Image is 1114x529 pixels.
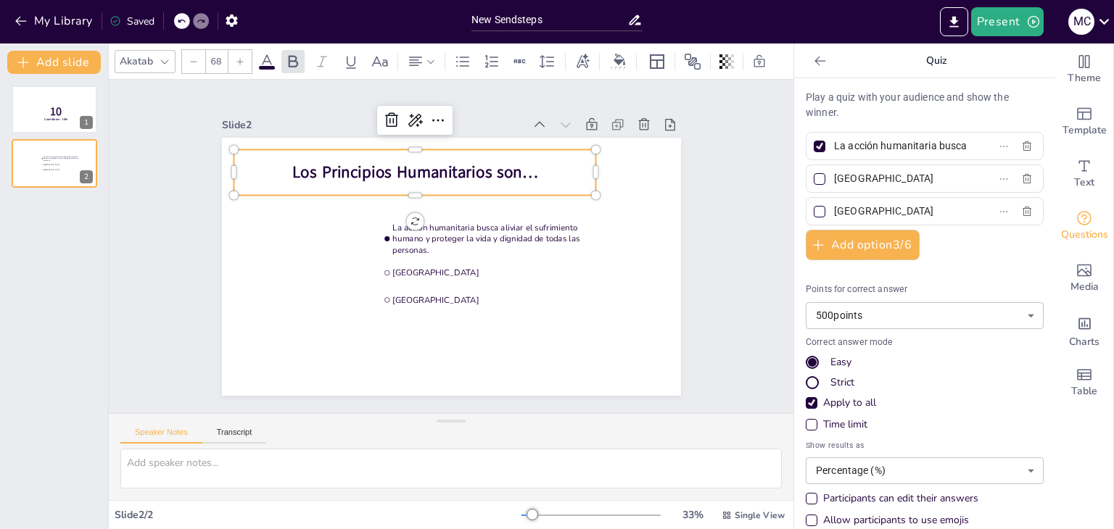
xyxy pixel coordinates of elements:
span: [GEOGRAPHIC_DATA] [288,166,478,282]
div: Saved [110,14,154,28]
div: M C [1068,9,1094,35]
button: Export to PowerPoint [940,7,968,36]
div: Percentage (%) [806,457,1044,484]
div: Strict [806,375,1044,390]
input: Option 2 [834,168,969,189]
button: Present [971,7,1044,36]
div: Add charts and graphs [1055,304,1113,357]
div: Add images, graphics, shapes or video [1055,252,1113,304]
p: Quiz [832,43,1041,78]
button: Add slide [7,51,101,74]
button: Speaker Notes [120,428,202,443]
span: Text [1074,175,1094,191]
div: Get real-time input from your audience [1055,200,1113,252]
div: 1 [80,116,93,129]
span: Media [1070,279,1099,295]
div: Add a table [1055,357,1113,409]
span: Theme [1068,70,1101,86]
button: M C [1068,7,1094,36]
span: 10 [50,104,62,120]
div: Strict [830,375,854,390]
div: Change the overall theme [1055,43,1113,96]
div: Add ready made slides [1055,96,1113,148]
div: Slide 2 [445,231,714,394]
div: Text effects [572,50,593,73]
button: My Library [11,9,99,33]
div: 33 % [675,508,710,522]
div: Easy [806,355,1044,370]
span: Single View [735,509,785,521]
div: 2 [12,139,97,187]
button: Add option3/6 [806,230,920,260]
span: Table [1071,383,1097,399]
div: Apply to all [823,396,876,410]
p: Play a quiz with your audience and show the winner. [806,90,1044,120]
span: La acción humanitaria busca aliviar el sufrimiento humano y proteger la vida y dignidad de todas ... [44,155,83,162]
span: Los Principios Humanitarios son… [408,222,631,364]
span: [GEOGRAPHIC_DATA] [44,164,83,166]
div: Akatab [117,51,156,71]
span: Questions [1061,227,1108,243]
div: 500 points [806,302,1044,329]
p: Correct answer mode [806,336,1044,349]
span: [GEOGRAPHIC_DATA] [44,169,83,171]
span: Charts [1069,334,1099,350]
div: Background color [608,54,630,69]
div: Allow participants to use emojis [823,513,969,528]
span: Template [1063,122,1107,138]
span: Show results as [806,439,1044,451]
div: Participants can edit their answers [806,491,978,506]
div: Easy [830,355,851,370]
span: [GEOGRAPHIC_DATA] [302,189,492,305]
input: Option 3 [834,201,969,222]
div: Time limit [823,417,867,432]
div: Slide 2 / 2 [115,508,521,522]
span: La acción humanitaria busca aliviar el sufrimiento humano y proteger la vida y dignidad de todas ... [313,209,514,345]
div: 2 [80,170,93,183]
div: Time limit [806,417,1044,432]
div: Allow participants to use emojis [806,513,969,528]
div: Layout [645,50,669,73]
p: Points for correct answer [806,283,1044,296]
input: Insert title [471,9,627,30]
div: Add text boxes [1055,148,1113,200]
span: Countdown - title [44,117,67,122]
input: Option 1 [834,136,969,157]
div: 1 [12,86,97,133]
span: Position [684,53,701,70]
button: Transcript [202,428,267,443]
div: Apply to all [806,396,1044,410]
div: Participants can edit their answers [823,491,978,506]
